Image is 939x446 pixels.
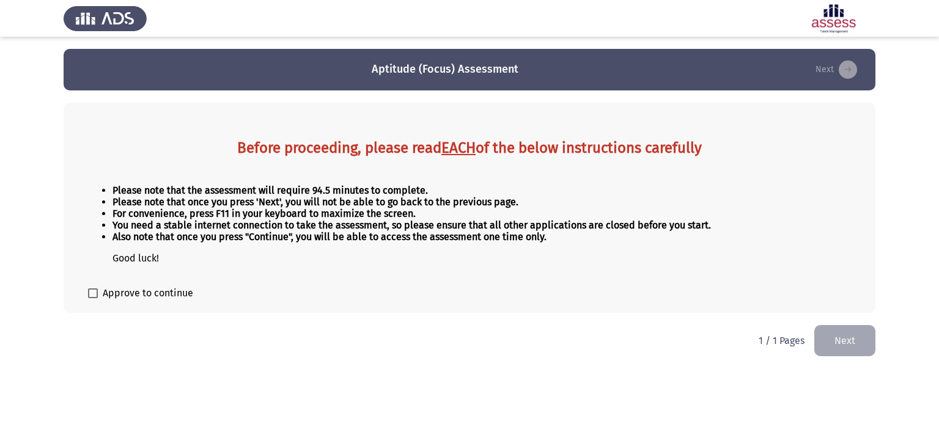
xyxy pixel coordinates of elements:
strong: Please note that once you press 'Next', you will not be able to go back to the previous page. [112,196,518,208]
button: load next page [812,60,861,79]
p: 1 / 1 Pages [759,335,805,346]
strong: Please note that the assessment will require 94.5 minutes to complete. [112,185,428,196]
p: Good luck! [112,252,851,264]
strong: For convenience, press F11 in your keyboard to maximize the screen. [112,208,416,219]
u: EACH [441,139,476,156]
span: Approve to continue [103,286,193,301]
img: Assess Talent Management logo [64,1,147,35]
strong: Before proceeding, please read of the below instructions carefully [237,139,702,156]
h3: Aptitude (Focus) Assessment [372,62,518,77]
strong: Also note that once you press "Continue", you will be able to access the assessment one time only. [112,231,547,243]
strong: You need a stable internet connection to take the assessment, so please ensure that all other app... [112,219,711,231]
img: Assessment logo of Focus 4 Module Assessment (IB- A/EN/AR) [792,1,875,35]
button: load next page [814,325,875,356]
